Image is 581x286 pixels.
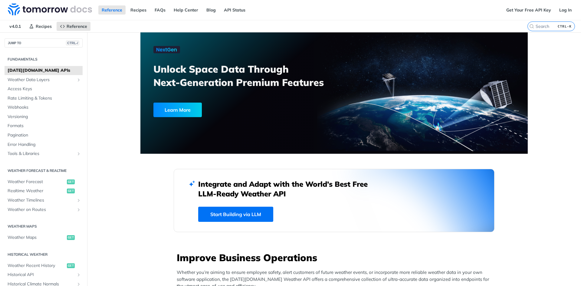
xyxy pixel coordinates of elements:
span: Weather Data Layers [8,77,75,83]
span: Weather Maps [8,235,65,241]
button: Show subpages for Weather on Routes [76,207,81,212]
span: Weather Forecast [8,179,65,185]
kbd: CTRL-K [556,23,573,29]
span: get [67,179,75,184]
a: FAQs [151,5,169,15]
span: Weather Timelines [8,197,75,203]
img: NextGen [153,46,180,53]
a: Get Your Free API Key [503,5,554,15]
span: Historical API [8,272,75,278]
span: Rate Limiting & Tokens [8,95,81,101]
a: Weather Recent Historyget [5,261,83,270]
button: JUMP TOCTRL-/ [5,38,83,48]
a: Historical APIShow subpages for Historical API [5,270,83,279]
h2: Weather Forecast & realtime [5,168,83,173]
a: Weather Mapsget [5,233,83,242]
span: get [67,189,75,193]
a: Error Handling [5,140,83,149]
span: Tools & Libraries [8,151,75,157]
span: Versioning [8,114,81,120]
a: Weather TimelinesShow subpages for Weather Timelines [5,196,83,205]
span: Recipes [36,24,52,29]
a: Webhooks [5,103,83,112]
a: Reference [57,22,90,31]
span: get [67,263,75,268]
span: v4.0.1 [6,22,24,31]
a: Tools & LibrariesShow subpages for Tools & Libraries [5,149,83,158]
a: Start Building via LLM [198,207,273,222]
span: Webhooks [8,104,81,110]
span: CTRL-/ [66,41,79,45]
a: Rate Limiting & Tokens [5,94,83,103]
span: Weather on Routes [8,207,75,213]
span: Weather Recent History [8,263,65,269]
h3: Unlock Space Data Through Next-Generation Premium Features [153,62,341,89]
a: Weather Data LayersShow subpages for Weather Data Layers [5,75,83,84]
h2: Fundamentals [5,57,83,62]
span: Pagination [8,132,81,138]
span: Access Keys [8,86,81,92]
h3: Improve Business Operations [177,251,494,264]
a: Access Keys [5,84,83,94]
a: Versioning [5,112,83,121]
a: API Status [221,5,249,15]
a: Help Center [170,5,202,15]
div: Learn More [153,103,202,117]
a: Recipes [26,22,55,31]
img: Tomorrow.io Weather API Docs [8,3,92,15]
span: [DATE][DOMAIN_NAME] APIs [8,67,81,74]
a: Blog [203,5,219,15]
button: Show subpages for Weather Data Layers [76,77,81,82]
span: Formats [8,123,81,129]
h2: Integrate and Adapt with the World’s Best Free LLM-Ready Weather API [198,179,377,199]
a: Pagination [5,131,83,140]
a: [DATE][DOMAIN_NAME] APIs [5,66,83,75]
a: Realtime Weatherget [5,186,83,196]
button: Show subpages for Historical API [76,272,81,277]
a: Formats [5,121,83,130]
button: Show subpages for Tools & Libraries [76,151,81,156]
a: Recipes [127,5,150,15]
svg: Search [529,24,534,29]
a: Reference [98,5,126,15]
span: Reference [67,24,87,29]
h2: Weather Maps [5,224,83,229]
a: Log In [556,5,575,15]
span: Realtime Weather [8,188,65,194]
button: Show subpages for Weather Timelines [76,198,81,203]
a: Weather on RoutesShow subpages for Weather on Routes [5,205,83,214]
a: Weather Forecastget [5,177,83,186]
span: get [67,235,75,240]
span: Error Handling [8,142,81,148]
a: Learn More [153,103,303,117]
h2: Historical Weather [5,252,83,257]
